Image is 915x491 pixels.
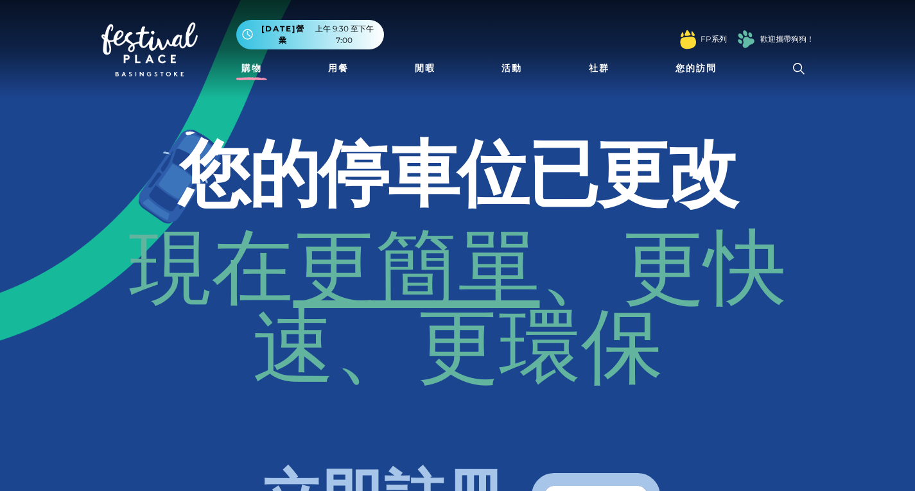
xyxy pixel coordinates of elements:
font: 現在 [129,223,293,325]
font: 上午 9:30 至下午 7:00 [315,24,374,45]
font: 活動 [501,62,522,74]
font: 、更快速、更環保 [252,223,787,404]
font: 用餐 [328,62,349,74]
a: 閒暇 [410,56,440,80]
img: 節慶場所標誌 [101,22,198,76]
font: 您的停車位已更改 [179,130,736,217]
font: 社群 [589,62,609,74]
a: 現在更簡單、更快速、更環保 [129,223,787,404]
a: 社群 [584,56,614,80]
a: 歡迎攜帶狗狗！ [760,33,814,45]
a: 用餐 [323,56,354,80]
font: [DATE]營業 [261,24,305,45]
font: 閒暇 [415,62,435,74]
button: [DATE]營業 上午 9:30 至下午 7:00 [236,20,384,49]
a: 您的訪問 [670,56,728,80]
a: 活動 [496,56,527,80]
a: FP系列 [701,33,727,45]
font: 購物 [241,62,262,74]
font: 更簡單 [293,223,540,325]
a: 購物 [236,56,267,80]
font: 您的訪問 [675,62,717,74]
font: FP系列 [701,34,727,44]
font: 歡迎攜帶狗狗！ [760,34,814,44]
